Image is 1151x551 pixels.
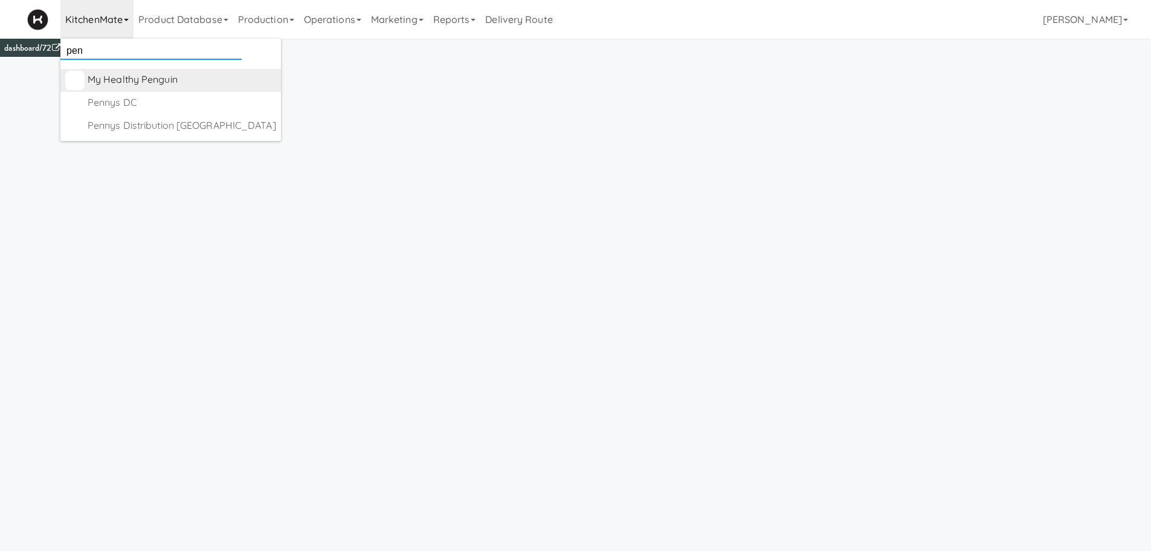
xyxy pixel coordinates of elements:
[27,9,48,30] img: Micromart
[88,71,276,89] div: My Healthy Penguin
[65,71,85,90] img: ACwAAAAAAQABAAACADs=
[65,94,85,113] img: ACwAAAAAAQABAAACADs=
[4,42,60,54] a: dashboard/72
[88,94,276,112] div: Pennys DC
[65,117,85,136] img: ACwAAAAAAQABAAACADs=
[88,117,276,135] div: Pennys Distribution [GEOGRAPHIC_DATA]
[60,42,242,60] input: Search operator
